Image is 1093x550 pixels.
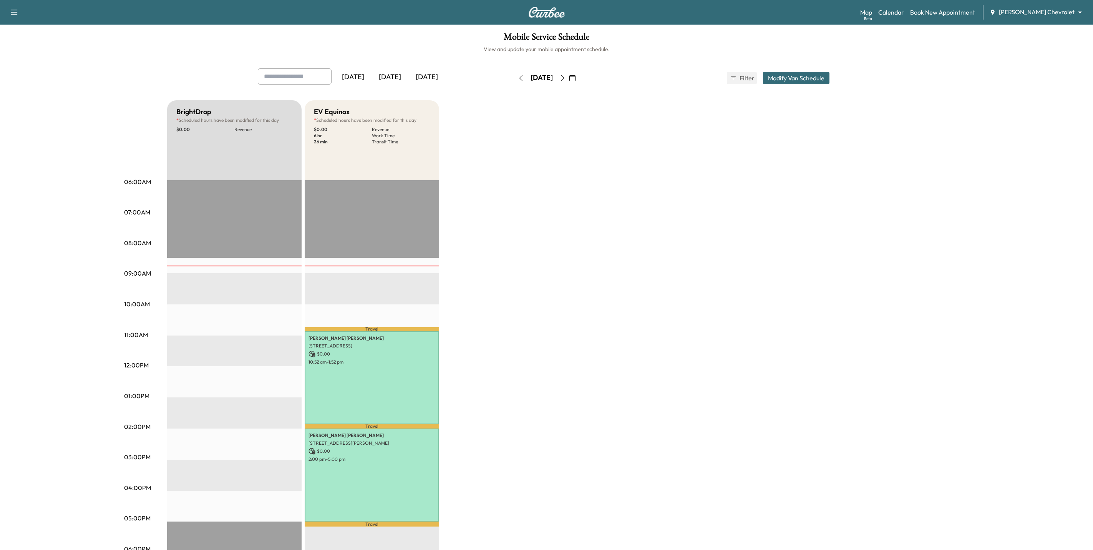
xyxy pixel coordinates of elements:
p: $ 0.00 [308,351,435,357]
h5: EV Equinox [314,106,350,117]
div: [DATE] [408,68,445,86]
span: Filter [740,73,753,83]
div: [DATE] [372,68,408,86]
p: 2:00 pm - 5:00 pm [308,456,435,462]
div: [DATE] [335,68,372,86]
p: 08:00AM [124,238,151,248]
p: 09:00AM [124,269,151,278]
p: 10:52 am - 1:52 pm [308,359,435,365]
p: 04:00PM [124,483,151,492]
p: 10:00AM [124,299,150,309]
img: Curbee Logo [528,7,565,18]
p: Travel [305,522,439,527]
span: [PERSON_NAME] Chevrolet [999,8,1075,17]
div: Beta [864,16,872,22]
div: [DATE] [531,73,553,83]
p: 06:00AM [124,177,151,186]
p: Travel [305,424,439,429]
button: Filter [727,72,757,84]
a: Calendar [878,8,904,17]
button: Modify Van Schedule [763,72,829,84]
p: Scheduled hours have been modified for this day [176,117,292,123]
p: 07:00AM [124,208,150,217]
p: Travel [305,327,439,331]
p: [STREET_ADDRESS] [308,343,435,349]
p: [PERSON_NAME] [PERSON_NAME] [308,432,435,439]
h5: BrightDrop [176,106,211,117]
p: 11:00AM [124,330,148,339]
a: MapBeta [860,8,872,17]
h6: View and update your mobile appointment schedule. [8,45,1085,53]
p: $ 0.00 [176,126,234,133]
p: [PERSON_NAME] [PERSON_NAME] [308,335,435,341]
p: 02:00PM [124,422,151,431]
p: $ 0.00 [308,448,435,455]
p: 6 hr [314,133,372,139]
p: Scheduled hours have been modified for this day [314,117,430,123]
p: $ 0.00 [314,126,372,133]
p: 12:00PM [124,361,149,370]
a: Book New Appointment [910,8,975,17]
h1: Mobile Service Schedule [8,32,1085,45]
p: 26 min [314,139,372,145]
p: Transit Time [372,139,430,145]
p: Revenue [234,126,292,133]
p: 03:00PM [124,452,151,462]
p: Work Time [372,133,430,139]
p: [STREET_ADDRESS][PERSON_NAME] [308,440,435,446]
p: 01:00PM [124,391,149,400]
p: Revenue [372,126,430,133]
p: 05:00PM [124,513,151,523]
